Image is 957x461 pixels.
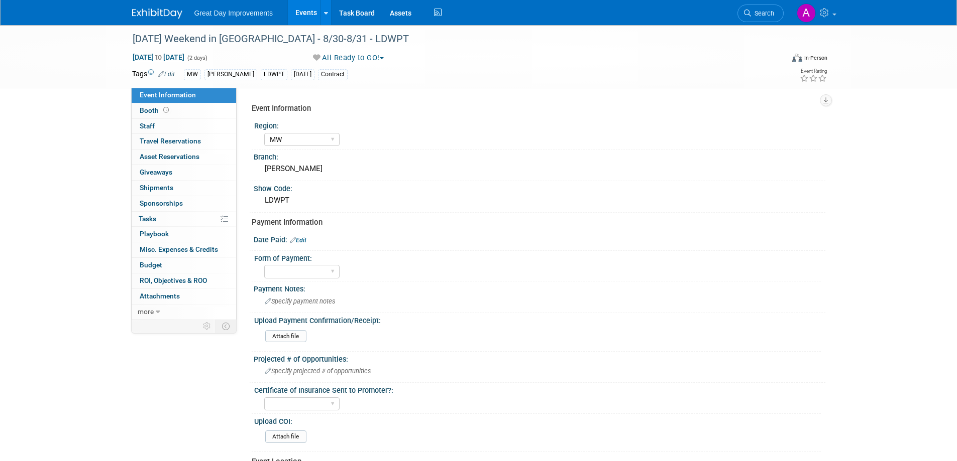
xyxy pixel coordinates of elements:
div: Contract [318,69,348,80]
span: Specify payment notes [265,297,335,305]
a: Travel Reservations [132,134,236,149]
span: Asset Reservations [140,152,199,161]
a: Sponsorships [132,196,236,211]
div: [DATE] Weekend in [GEOGRAPHIC_DATA] - 8/30-8/31 - LDWPT [129,30,769,48]
div: Form of Payment: [254,251,821,263]
a: Misc. Expenses & Credits [132,242,236,257]
span: [DATE] [DATE] [132,53,185,62]
a: Tasks [132,212,236,227]
div: Show Code: [254,181,825,194]
a: Edit [290,237,306,244]
a: Asset Reservations [132,149,236,165]
span: Misc. Expenses & Credits [140,245,218,253]
td: Toggle Event Tabs [216,320,236,333]
div: [DATE] [291,69,314,80]
a: Search [737,5,784,22]
img: Format-Inperson.png [792,54,802,62]
span: Tasks [139,215,156,223]
div: Event Format [724,52,828,67]
a: Event Information [132,88,236,103]
div: LDWPT [261,69,287,80]
div: Branch: [254,149,825,162]
div: Payment Notes: [254,281,825,294]
span: more [138,308,154,316]
a: Playbook [132,227,236,242]
span: Budget [140,261,162,269]
span: Travel Reservations [140,137,201,145]
div: In-Person [804,54,827,62]
a: Edit [158,71,175,78]
a: more [132,304,236,320]
button: All Ready to GO! [309,53,388,63]
span: Booth [140,106,171,114]
div: [PERSON_NAME] [261,161,818,177]
img: ExhibitDay [132,9,182,19]
a: Booth [132,103,236,118]
span: ROI, Objectives & ROO [140,276,207,284]
a: ROI, Objectives & ROO [132,273,236,288]
div: MW [184,69,201,80]
span: Event Information [140,91,196,99]
div: Date Paid: [254,232,825,245]
div: Projected # of Opportunities: [254,352,825,364]
a: Attachments [132,289,236,304]
span: Booth not reserved yet [161,106,171,114]
span: Shipments [140,184,173,192]
td: Tags [132,69,175,80]
div: Region: [254,118,821,131]
span: Sponsorships [140,199,183,207]
img: Angelique Critz [797,4,816,23]
a: Shipments [132,181,236,196]
span: Specify projected # of opportunities [265,367,371,375]
span: Great Day Improvements [194,9,273,17]
span: Staff [140,122,155,130]
span: to [154,53,163,61]
div: LDWPT [261,193,818,208]
a: Budget [132,258,236,273]
a: Staff [132,119,236,134]
div: Event Information [252,103,818,114]
div: Event Rating [800,69,827,74]
a: Giveaways [132,165,236,180]
span: Attachments [140,292,180,300]
span: Search [751,10,774,17]
span: Playbook [140,230,169,238]
div: Upload COI: [254,414,821,426]
span: (2 days) [186,55,207,61]
div: Payment Information [252,217,818,228]
div: [PERSON_NAME] [204,69,257,80]
span: Giveaways [140,168,172,176]
div: Upload Payment Confirmation/Receipt: [254,313,821,326]
td: Personalize Event Tab Strip [198,320,216,333]
div: Certificate of Insurance Sent to Promoter?: [254,383,821,395]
